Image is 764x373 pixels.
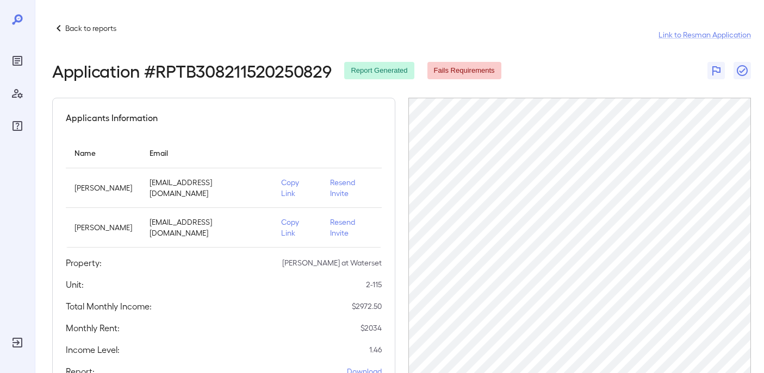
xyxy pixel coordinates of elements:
[66,137,141,168] th: Name
[281,177,313,199] p: Copy Link
[66,278,84,291] h5: Unit:
[9,334,26,351] div: Log Out
[66,321,120,334] h5: Monthly Rent:
[52,61,331,80] h2: Application # RPTB308211520250829
[344,66,414,76] span: Report Generated
[66,137,382,248] table: simple table
[734,62,751,79] button: Close Report
[141,137,272,168] th: Email
[66,343,120,356] h5: Income Level:
[150,177,264,199] p: [EMAIL_ADDRESS][DOMAIN_NAME]
[66,111,158,124] h5: Applicants Information
[281,217,313,238] p: Copy Link
[150,217,264,238] p: [EMAIL_ADDRESS][DOMAIN_NAME]
[427,66,501,76] span: Fails Requirements
[9,117,26,135] div: FAQ
[66,300,152,313] h5: Total Monthly Income:
[330,177,372,199] p: Resend Invite
[74,182,132,193] p: [PERSON_NAME]
[361,323,382,333] p: $ 2034
[366,279,382,290] p: 2-115
[707,62,725,79] button: Flag Report
[9,85,26,102] div: Manage Users
[65,23,116,34] p: Back to reports
[659,29,751,40] a: Link to Resman Application
[352,301,382,312] p: $ 2972.50
[74,222,132,233] p: [PERSON_NAME]
[369,344,382,355] p: 1.46
[9,52,26,69] div: Reports
[66,256,102,269] h5: Property:
[282,257,382,268] p: [PERSON_NAME] at Waterset
[330,217,372,238] p: Resend Invite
